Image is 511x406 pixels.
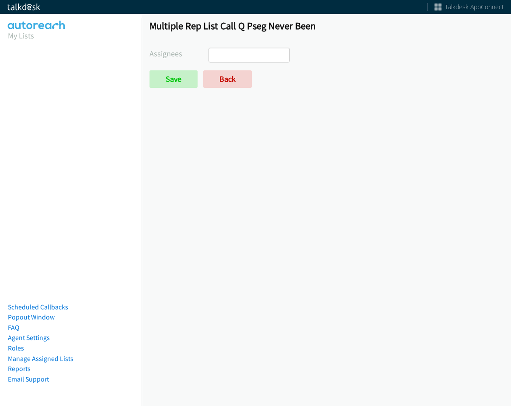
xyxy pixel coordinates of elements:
[8,375,49,383] a: Email Support
[8,344,24,352] a: Roles
[8,313,55,321] a: Popout Window
[149,70,198,88] input: Save
[8,364,31,373] a: Reports
[8,323,19,332] a: FAQ
[435,3,504,11] a: Talkdesk AppConnect
[203,70,252,88] a: Back
[149,20,503,32] h1: Multiple Rep List Call Q Pseg Never Been
[8,31,34,41] a: My Lists
[8,333,50,342] a: Agent Settings
[8,303,68,311] a: Scheduled Callbacks
[149,48,209,59] label: Assignees
[8,354,73,363] a: Manage Assigned Lists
